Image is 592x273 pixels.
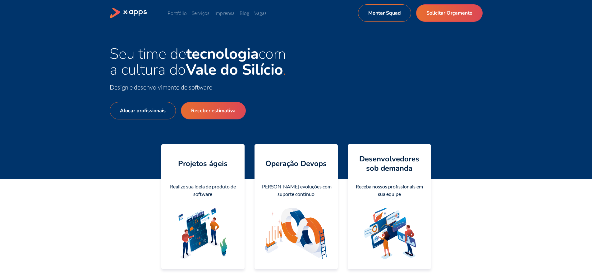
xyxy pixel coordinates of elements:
[254,10,267,16] a: Vagas
[181,102,246,119] a: Receber estimativa
[214,10,235,16] a: Imprensa
[416,4,483,22] a: Solicitar Orçamento
[259,183,333,198] div: [PERSON_NAME] evoluções com suporte contínuo
[110,102,176,119] a: Alocar profissionais
[265,159,327,168] h4: Operação Devops
[353,183,426,198] div: Receba nossos profissionais em sua equipe
[110,44,286,80] span: Seu time de com a cultura do
[110,83,212,91] span: Design e desenvolvimento de software
[186,44,259,64] strong: tecnologia
[186,59,283,80] strong: Vale do Silício
[353,154,426,173] h4: Desenvolvedores sob demanda
[178,159,227,168] h4: Projetos ágeis
[166,183,240,198] div: Realize sua ideia de produto de software
[358,4,411,22] a: Montar Squad
[168,10,187,16] a: Portfólio
[192,10,209,16] a: Serviços
[240,10,249,16] a: Blog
